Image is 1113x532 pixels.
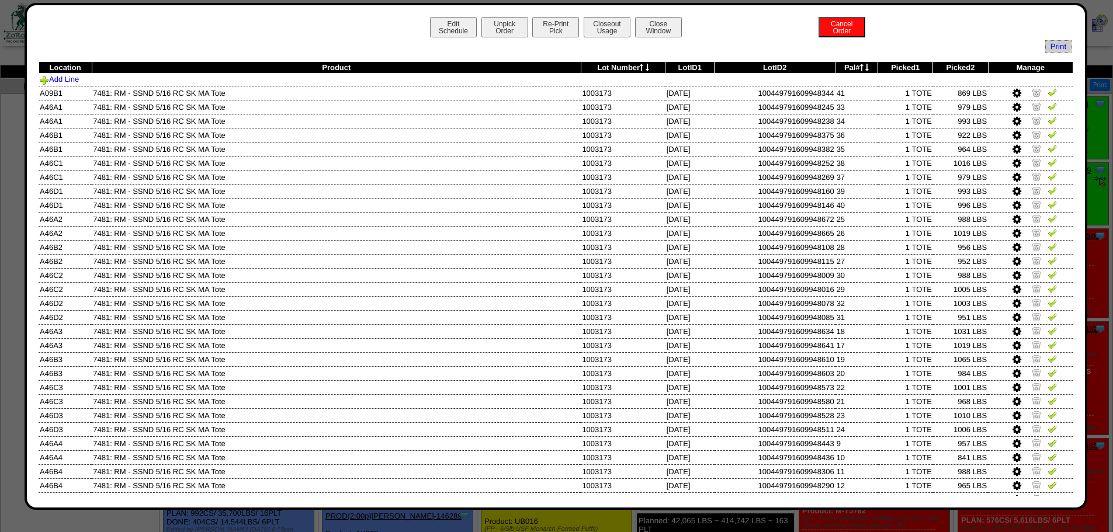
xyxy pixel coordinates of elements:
[715,226,835,240] td: 100449791609948665
[581,450,665,464] td: 1003173
[92,212,581,226] td: 7481: RM - SSND 5/16 RC SK MA Tote
[1048,172,1057,181] img: Verify Pick
[1048,494,1057,503] img: Verify Pick
[715,184,835,198] td: 100449791609948160
[715,422,835,436] td: 100449791609948511
[1048,326,1057,335] img: Verify Pick
[1048,452,1057,461] img: Verify Pick
[39,436,92,450] td: A46A4
[1048,284,1057,293] img: Verify Pick
[1032,340,1041,349] img: Zero Item and Verify
[581,184,665,198] td: 1003173
[1032,88,1041,97] img: Zero Item and Verify
[665,366,715,380] td: [DATE]
[933,100,988,114] td: 979 LBS
[92,380,581,394] td: 7481: RM - SSND 5/16 RC SK MA Tote
[988,62,1073,74] th: Manage
[39,450,92,464] td: A46A4
[715,450,835,464] td: 100449791609948436
[1048,312,1057,321] img: Verify Pick
[1048,186,1057,195] img: Verify Pick
[39,198,92,212] td: A46D1
[878,422,933,436] td: 1 TOTE
[665,212,715,226] td: [DATE]
[39,114,92,128] td: A46A1
[835,128,878,142] td: 36
[933,156,988,170] td: 1016 LBS
[835,254,878,268] td: 27
[1032,270,1041,279] img: Zero Item and Verify
[665,324,715,338] td: [DATE]
[581,324,665,338] td: 1003173
[581,198,665,212] td: 1003173
[878,156,933,170] td: 1 TOTE
[92,128,581,142] td: 7481: RM - SSND 5/16 RC SK MA Tote
[1032,158,1041,167] img: Zero Item and Verify
[835,170,878,184] td: 37
[878,394,933,408] td: 1 TOTE
[878,352,933,366] td: 1 TOTE
[878,436,933,450] td: 1 TOTE
[581,394,665,408] td: 1003173
[665,254,715,268] td: [DATE]
[835,198,878,212] td: 40
[715,282,835,296] td: 100449791609948016
[39,170,92,184] td: A46C1
[39,394,92,408] td: A46C3
[92,282,581,296] td: 7481: RM - SSND 5/16 RC SK MA Tote
[92,62,581,74] th: Product
[1032,368,1041,377] img: Zero Item and Verify
[581,268,665,282] td: 1003173
[634,26,683,35] a: CloseWindow
[581,282,665,296] td: 1003173
[39,282,92,296] td: A46C2
[878,338,933,352] td: 1 TOTE
[39,324,92,338] td: A46A3
[835,268,878,282] td: 30
[1032,452,1041,461] img: Zero Item and Verify
[39,464,92,478] td: A46B4
[665,296,715,310] td: [DATE]
[933,86,988,100] td: 869 LBS
[665,394,715,408] td: [DATE]
[835,450,878,464] td: 10
[933,62,988,74] th: Picked2
[715,310,835,324] td: 100449791609948085
[635,17,682,37] button: CloseWindow
[1032,326,1041,335] img: Zero Item and Verify
[878,296,933,310] td: 1 TOTE
[1048,410,1057,419] img: Verify Pick
[835,62,878,74] th: Pal#
[1048,102,1057,111] img: Verify Pick
[665,226,715,240] td: [DATE]
[665,380,715,394] td: [DATE]
[39,240,92,254] td: A46B2
[1032,256,1041,265] img: Zero Item and Verify
[665,352,715,366] td: [DATE]
[715,142,835,156] td: 100449791609948382
[1048,228,1057,237] img: Verify Pick
[835,408,878,422] td: 23
[933,240,988,254] td: 956 LBS
[39,254,92,268] td: A46B2
[92,170,581,184] td: 7481: RM - SSND 5/16 RC SK MA Tote
[835,226,878,240] td: 26
[1032,396,1041,405] img: Zero Item and Verify
[1048,396,1057,405] img: Verify Pick
[878,240,933,254] td: 1 TOTE
[1032,298,1041,307] img: Zero Item and Verify
[878,86,933,100] td: 1 TOTE
[39,128,92,142] td: A46B1
[1032,116,1041,125] img: Zero Item and Verify
[581,408,665,422] td: 1003173
[715,128,835,142] td: 100449791609948375
[92,366,581,380] td: 7481: RM - SSND 5/16 RC SK MA Tote
[878,380,933,394] td: 1 TOTE
[665,464,715,478] td: [DATE]
[933,422,988,436] td: 1006 LBS
[92,450,581,464] td: 7481: RM - SSND 5/16 RC SK MA Tote
[39,184,92,198] td: A46D1
[1032,214,1041,223] img: Zero Item and Verify
[584,17,630,37] button: CloseoutUsage
[581,436,665,450] td: 1003173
